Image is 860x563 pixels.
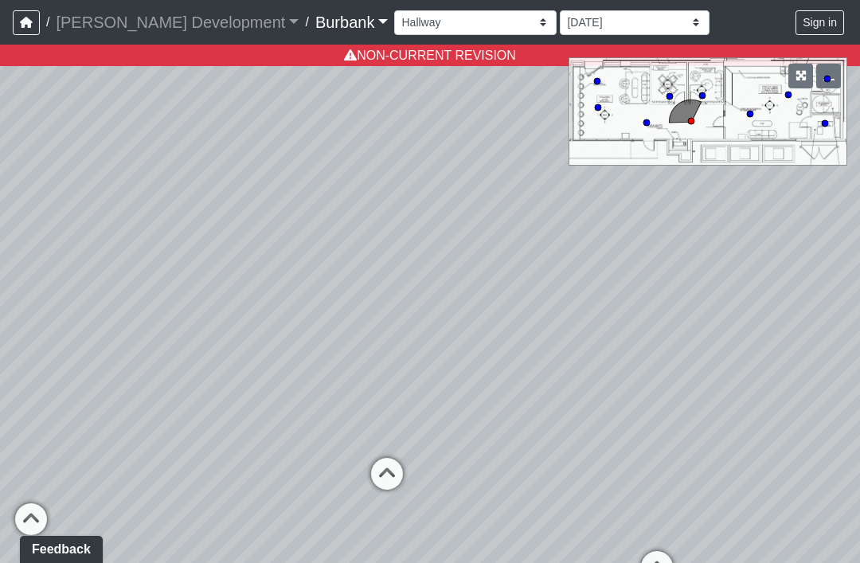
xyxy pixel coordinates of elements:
[299,6,315,38] span: /
[315,6,389,38] a: Burbank
[56,6,299,38] a: [PERSON_NAME] Development
[795,10,844,35] button: Sign in
[344,49,516,62] a: NON-CURRENT REVISION
[40,6,56,38] span: /
[12,531,111,563] iframe: Ybug feedback widget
